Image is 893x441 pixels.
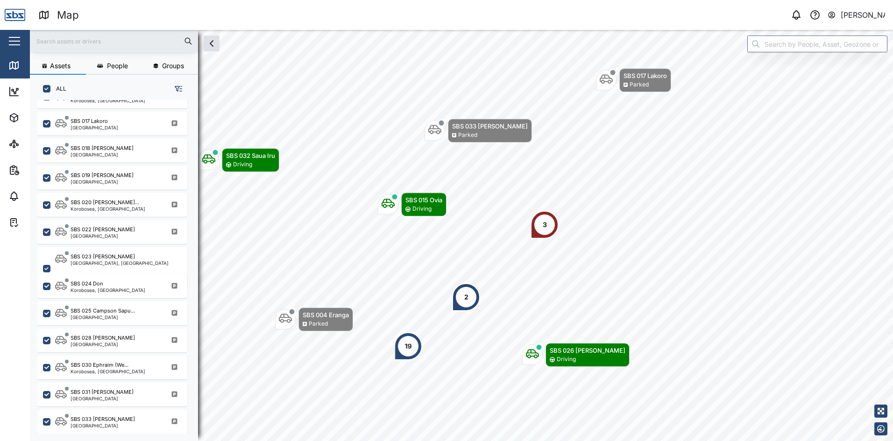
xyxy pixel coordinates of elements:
div: Map marker [452,283,480,311]
div: Korobosea, [GEOGRAPHIC_DATA] [71,206,145,211]
div: SBS 018 [PERSON_NAME] [71,144,134,152]
div: [GEOGRAPHIC_DATA] [71,234,135,238]
div: SBS 023 [PERSON_NAME] [71,253,135,261]
div: Korobosea, [GEOGRAPHIC_DATA] [71,288,145,292]
div: SBS 025 Campson Sapu... [71,307,135,315]
div: Map marker [378,192,446,216]
div: Parked [309,320,328,328]
div: Assets [24,113,53,123]
div: SBS 033 [PERSON_NAME] [71,415,135,423]
span: Groups [162,63,184,69]
div: SBS 022 [PERSON_NAME] [71,226,135,234]
div: Parked [458,131,477,140]
div: [GEOGRAPHIC_DATA] [71,423,135,428]
div: SBS 020 [PERSON_NAME]... [71,199,139,206]
div: Map marker [522,343,630,367]
div: SBS 028 [PERSON_NAME] [71,334,135,342]
div: Map marker [198,148,279,172]
div: Map [24,60,45,71]
div: SBS 019 [PERSON_NAME] [71,171,134,179]
div: Alarms [24,191,53,201]
div: Sites [24,139,47,149]
div: [GEOGRAPHIC_DATA] [71,342,135,347]
span: Assets [50,63,71,69]
div: SBS 026 [PERSON_NAME] [550,346,625,355]
div: Korobosea, [GEOGRAPHIC_DATA] [71,98,145,103]
div: 3 [543,220,547,230]
div: Map marker [394,332,422,360]
div: [GEOGRAPHIC_DATA] [71,179,134,184]
div: Tasks [24,217,50,228]
label: ALL [50,85,66,92]
div: Dashboard [24,86,66,97]
div: SBS 015 Ovia [405,195,442,205]
div: Driving [557,355,576,364]
div: [GEOGRAPHIC_DATA] [71,152,134,157]
div: SBS 004 Eranga [303,310,349,320]
div: 19 [405,341,412,351]
div: Reports [24,165,56,175]
img: Main Logo [5,5,25,25]
div: Parked [630,80,649,89]
div: SBS 033 [PERSON_NAME] [452,121,528,131]
div: SBS 017 Lakoro [71,117,108,125]
div: grid [37,100,198,434]
div: Driving [412,205,432,213]
div: SBS 024 Don [71,280,103,288]
input: Search by People, Asset, Geozone or Place [747,36,887,52]
div: Map marker [531,211,559,239]
div: [GEOGRAPHIC_DATA] [71,396,134,401]
div: Map marker [425,119,532,142]
div: SBS 031 [PERSON_NAME] [71,388,134,396]
div: SBS 017 Lakoro [624,71,667,80]
div: [GEOGRAPHIC_DATA], [GEOGRAPHIC_DATA] [71,261,169,265]
div: SBS 030 Ephraim (We... [71,361,128,369]
div: Map marker [596,68,671,92]
div: Korobosea, [GEOGRAPHIC_DATA] [71,369,145,374]
span: People [107,63,128,69]
div: Driving [233,160,252,169]
div: Map [57,7,79,23]
div: [GEOGRAPHIC_DATA] [71,315,135,320]
div: SBS 032 Saua Iru [226,151,275,160]
input: Search assets or drivers [35,34,192,48]
canvas: Map [30,30,893,441]
div: [GEOGRAPHIC_DATA] [71,125,118,130]
div: Map marker [275,307,353,331]
div: [PERSON_NAME] [841,9,886,21]
div: 2 [464,292,468,302]
button: [PERSON_NAME] [827,8,886,21]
